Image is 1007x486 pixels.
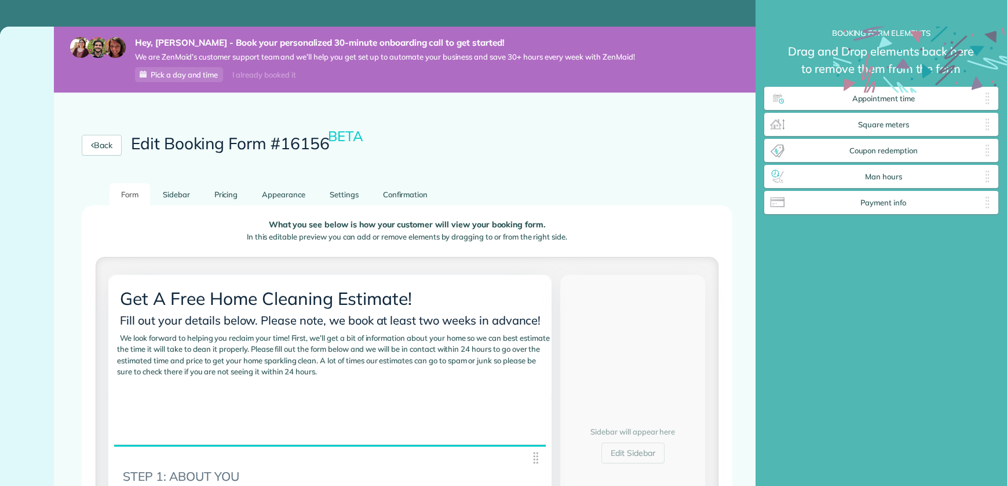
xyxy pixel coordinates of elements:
small: Drag and Drop elements back here to remove them from the form [764,43,999,87]
div: I already booked it [225,68,302,82]
img: payment_info_widget_icon-4bf88884f4e0e695f25a9fa4dd985cce96abb3c9d2d6ccaa4c3ddba606dc1e7d.png [768,193,787,212]
img: drag_indicator-119b368615184ecde3eda3c64c821f6cf29d3e2b97b89ee44bc31753036683e5.png [980,167,994,186]
span: We look forward to helping you reclaim your time! First, we’ll get a bit of information about you... [117,330,549,380]
a: Appearance [250,183,317,206]
img: coupon_redemption_widget_icon-204ff505a82eb480aca7d9a053141b78bc03dad4ba809acf44460049da4e7e4a.png [768,141,787,160]
img: drag_indicator-119b368615184ecde3eda3c64c821f6cf29d3e2b97b89ee44bc31753036683e5.png [980,193,994,212]
img: jorge-587dff0eeaa6aab1f244e6dc62b8924c3b6ad411094392a53c71c6c4a576187d.jpg [87,37,108,58]
img: michelle-19f622bdf1676172e81f8f8fba1fb50e276960ebfe0243fe18214015130c80e4.jpg [105,37,126,58]
strong: Hey, [PERSON_NAME] - Book your personalized 30-minute onboarding call to get started! [135,37,635,49]
a: Back [82,135,122,156]
img: man_hours_widget_icon-82d8b63b2a96fa2a897a52d29ecdb8ae9e7e853b9b1394d73b3643abbe77aa3c.png [768,167,787,186]
span: Coupon redemption [787,146,981,156]
span: Fill out your details below. Please note, we book at least two weeks in advance! [117,310,548,330]
a: Pricing [203,183,250,206]
span: Man hours [787,172,981,182]
img: drag_indicator-119b368615184ecde3eda3c64c821f6cf29d3e2b97b89ee44bc31753036683e5.png [980,115,994,134]
img: appointment_time_widget_icon-3cef1a702ae8d5e7025d05197c4b482fef7d1fb9e60361da9cd4e1ea3c6be611.png [768,89,787,108]
span: Get A Free Home Cleaning Estimate! [117,285,419,312]
span: Payment info [787,198,981,208]
img: square_meters_widget_icon-86f4c594f003aab3d3588d0db1e9ed1f0bd22b10cfe1e2c9d575362bb9e717df.png [768,115,787,134]
h2: Booking Form elements [764,29,999,37]
h2: Edit Booking Form #16156 [131,135,365,153]
img: drag_indicator-119b368615184ecde3eda3c64c821f6cf29d3e2b97b89ee44bc31753036683e5.png [980,141,994,160]
a: Settings [318,183,370,206]
span: We are ZenMaid’s customer support team and we’ll help you get set up to automate your business an... [135,52,635,62]
img: drag_indicator-119b368615184ecde3eda3c64c821f6cf29d3e2b97b89ee44bc31753036683e5.png [980,89,994,108]
span: Square meters [787,120,981,130]
p: In this editable preview you can add or remove elements by dragging to or from the right side. [105,231,709,243]
a: Pick a day and time [135,67,223,82]
img: maria-72a9807cf96188c08ef61303f053569d2e2a8a1cde33d635c8a3ac13582a053d.jpg [70,37,91,58]
img: drag_indicator-119b368615184ecde3eda3c64c821f6cf29d3e2b97b89ee44bc31753036683e5.png [528,451,543,465]
small: BETA [328,127,363,145]
span: Appointment time [787,94,981,104]
span: Pick a day and time [151,70,218,79]
a: Form [110,183,150,206]
a: Sidebar [151,183,202,206]
a: Edit Sidebar [601,443,665,463]
a: Confirmation [371,183,440,206]
p: What you see below is how your customer will view your booking form. [105,220,709,229]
